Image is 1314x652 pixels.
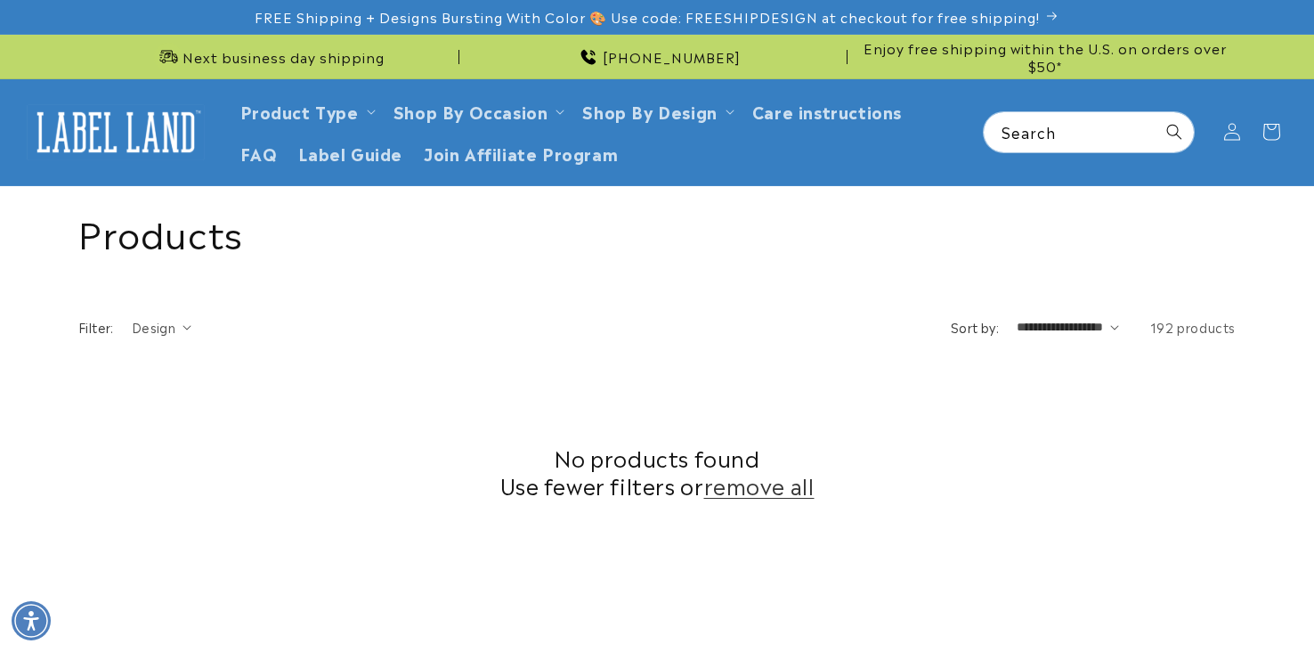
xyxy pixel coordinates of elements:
[78,318,114,337] h2: Filter:
[255,8,1040,26] span: FREE Shipping + Designs Bursting With Color 🎨 Use code: FREESHIPDESIGN at checkout for free shipp...
[78,35,459,78] div: Announcement
[78,444,1236,499] h2: No products found Use fewer filters or
[78,208,1236,255] h1: Products
[424,143,618,163] span: Join Affiliate Program
[466,35,848,78] div: Announcement
[132,318,175,336] span: Design
[752,101,902,121] span: Care instructions
[132,318,191,337] summary: Design (0 selected)
[951,318,999,336] label: Sort by:
[940,568,1296,634] iframe: Gorgias Floating Chat
[230,132,288,174] a: FAQ
[582,99,717,123] a: Shop By Design
[742,90,912,132] a: Care instructions
[413,132,629,174] a: Join Affiliate Program
[27,104,205,159] img: Label Land
[240,99,359,123] a: Product Type
[182,48,385,66] span: Next business day shipping
[572,90,741,132] summary: Shop By Design
[603,48,741,66] span: [PHONE_NUMBER]
[230,90,383,132] summary: Product Type
[1155,112,1194,151] button: Search
[12,601,51,640] div: Accessibility Menu
[1150,318,1236,336] span: 192 products
[240,143,278,163] span: FAQ
[20,98,212,167] a: Label Land
[855,39,1236,74] span: Enjoy free shipping within the U.S. on orders over $50*
[704,471,815,499] a: remove all
[393,101,548,121] span: Shop By Occasion
[298,143,402,163] span: Label Guide
[288,132,413,174] a: Label Guide
[855,35,1236,78] div: Announcement
[383,90,572,132] summary: Shop By Occasion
